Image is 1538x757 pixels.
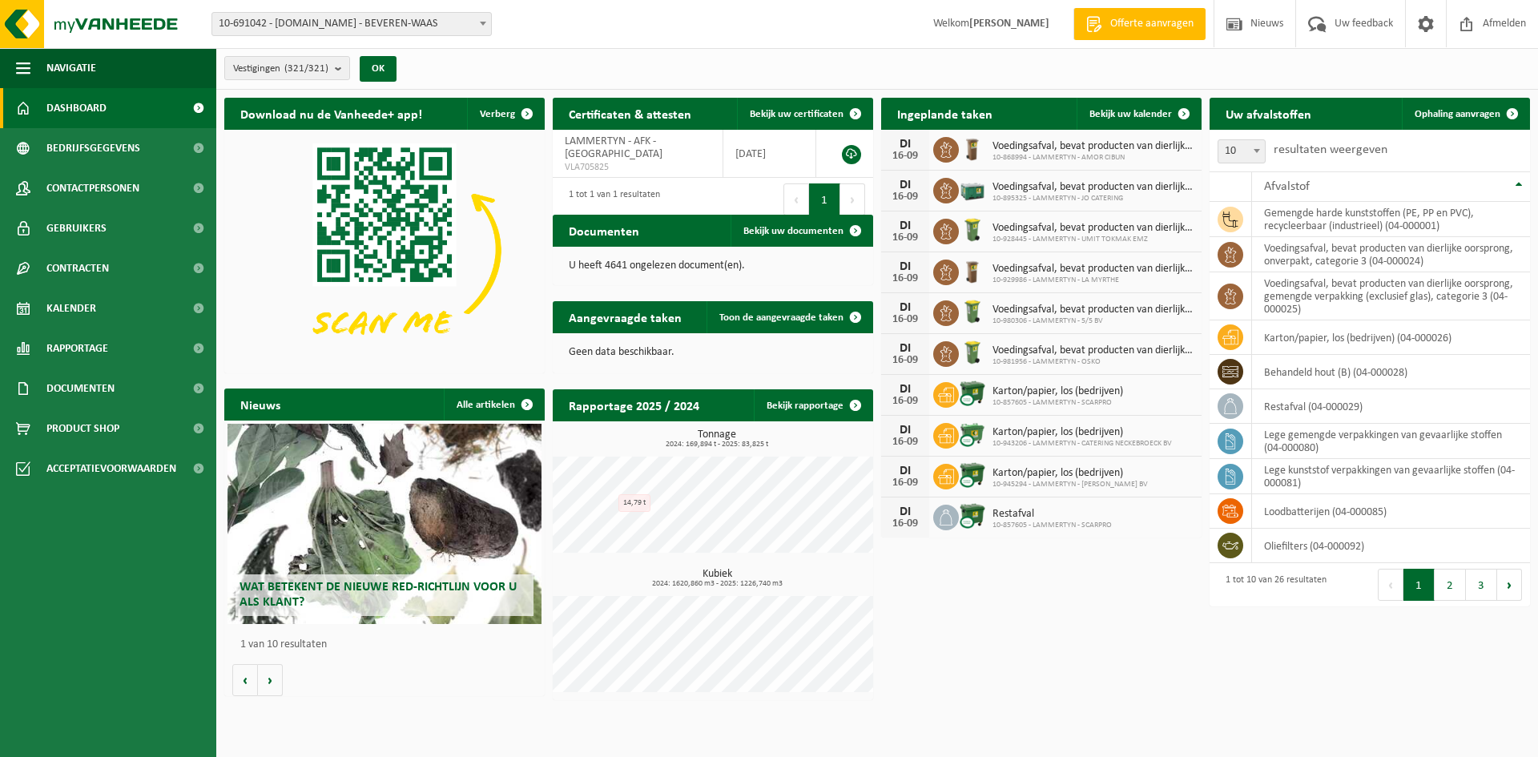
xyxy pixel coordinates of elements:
[750,109,843,119] span: Bekijk uw certificaten
[959,421,986,448] img: WB-0660-CU
[561,569,873,588] h3: Kubiek
[1274,143,1387,156] label: resultaten weergeven
[889,191,921,203] div: 16-09
[809,183,840,215] button: 1
[1106,16,1198,32] span: Offerte aanvragen
[1077,98,1200,130] a: Bekijk uw kalender
[1415,109,1500,119] span: Ophaling aanvragen
[284,63,328,74] count: (321/321)
[233,57,328,81] span: Vestigingen
[258,664,283,696] button: Volgende
[211,12,492,36] span: 10-691042 - LAMMERTYN.NET - BEVEREN-WAAS
[959,380,986,407] img: WB-1100-CU
[561,441,873,449] span: 2024: 169,894 t - 2025: 83,825 t
[561,429,873,449] h3: Tonnage
[889,314,921,325] div: 16-09
[959,175,986,203] img: PB-LB-0680-HPE-GN-01
[240,639,537,650] p: 1 van 10 resultaten
[224,389,296,420] h2: Nieuws
[992,439,1172,449] span: 10-943206 - LAMMERTYN - CATERING NECKEBROECK BV
[1252,237,1530,272] td: voedingsafval, bevat producten van dierlijke oorsprong, onverpakt, categorie 3 (04-000024)
[840,183,865,215] button: Next
[992,235,1194,244] span: 10-928445 - LAMMERTYN - UMIT TOKMAK EMZ
[992,357,1194,367] span: 10-981956 - LAMMERTYN - OSKO
[1252,424,1530,459] td: lege gemengde verpakkingen van gevaarlijke stoffen (04-000080)
[46,48,96,88] span: Navigatie
[1252,494,1530,529] td: loodbatterijen (04-000085)
[1089,109,1172,119] span: Bekijk uw kalender
[889,437,921,448] div: 16-09
[959,298,986,325] img: WB-0140-HPE-GN-50
[1073,8,1206,40] a: Offerte aanvragen
[889,342,921,355] div: DI
[46,128,140,168] span: Bedrijfsgegevens
[1252,355,1530,389] td: behandeld hout (B) (04-000028)
[743,226,843,236] span: Bekijk uw documenten
[959,502,986,529] img: WB-1100-CU
[959,216,986,244] img: WB-0140-HPE-GN-50
[565,135,662,160] span: LAMMERTYN - AFK - [GEOGRAPHIC_DATA]
[783,183,809,215] button: Previous
[889,518,921,529] div: 16-09
[992,398,1123,408] span: 10-857605 - LAMMERTYN - SCARPRO
[1210,98,1327,129] h2: Uw afvalstoffen
[1252,202,1530,237] td: gemengde harde kunststoffen (PE, PP en PVC), recycleerbaar (industrieel) (04-000001)
[46,88,107,128] span: Dashboard
[224,130,545,370] img: Download de VHEPlus App
[46,208,107,248] span: Gebruikers
[1218,139,1266,163] span: 10
[1252,529,1530,563] td: oliefilters (04-000092)
[889,232,921,244] div: 16-09
[1402,98,1528,130] a: Ophaling aanvragen
[992,344,1194,357] span: Voedingsafval, bevat producten van dierlijke oorsprong, onverpakt, categorie 3
[889,301,921,314] div: DI
[46,328,108,368] span: Rapportage
[46,449,176,489] span: Acceptatievoorwaarden
[959,257,986,284] img: WB-0140-HPE-BN-01
[240,581,517,609] span: Wat betekent de nieuwe RED-richtlijn voor u als klant?
[992,316,1194,326] span: 10-980306 - LAMMERTYN - 5/5 BV
[889,505,921,518] div: DI
[992,263,1194,276] span: Voedingsafval, bevat producten van dierlijke oorsprong, onverpakt, categorie 3
[467,98,543,130] button: Verberg
[992,467,1148,480] span: Karton/papier, los (bedrijven)
[992,426,1172,439] span: Karton/papier, los (bedrijven)
[444,389,543,421] a: Alle artikelen
[889,355,921,366] div: 16-09
[565,161,711,174] span: VLA705825
[553,98,707,129] h2: Certificaten & attesten
[1252,389,1530,424] td: restafval (04-000029)
[1252,459,1530,494] td: lege kunststof verpakkingen van gevaarlijke stoffen (04-000081)
[46,409,119,449] span: Product Shop
[992,276,1194,285] span: 10-929986 - LAMMERTYN - LA MYRTHE
[1252,272,1530,320] td: voedingsafval, bevat producten van dierlijke oorsprong, gemengde verpakking (exclusief glas), cat...
[224,98,438,129] h2: Download nu de Vanheede+ app!
[1252,320,1530,355] td: karton/papier, los (bedrijven) (04-000026)
[1497,569,1522,601] button: Next
[737,98,872,130] a: Bekijk uw certificaten
[992,480,1148,489] span: 10-945294 - LAMMERTYN - [PERSON_NAME] BV
[1435,569,1466,601] button: 2
[959,339,986,366] img: WB-0140-HPE-GN-50
[1466,569,1497,601] button: 3
[569,347,857,358] p: Geen data beschikbaar.
[46,168,139,208] span: Contactpersonen
[1264,180,1310,193] span: Afvalstof
[553,389,715,421] h2: Rapportage 2025 / 2024
[992,153,1194,163] span: 10-868994 - LAMMERTYN - AMOR CIBUN
[480,109,515,119] span: Verberg
[889,465,921,477] div: DI
[1218,567,1327,602] div: 1 tot 10 van 26 resultaten
[561,580,873,588] span: 2024: 1620,860 m3 - 2025: 1226,740 m3
[889,396,921,407] div: 16-09
[46,288,96,328] span: Kalender
[707,301,872,333] a: Toon de aangevraagde taken
[1378,569,1403,601] button: Previous
[360,56,397,82] button: OK
[212,13,491,35] span: 10-691042 - LAMMERTYN.NET - BEVEREN-WAAS
[1218,140,1265,163] span: 10
[889,477,921,489] div: 16-09
[731,215,872,247] a: Bekijk uw documenten
[889,151,921,162] div: 16-09
[959,135,986,162] img: WB-0140-HPE-BN-01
